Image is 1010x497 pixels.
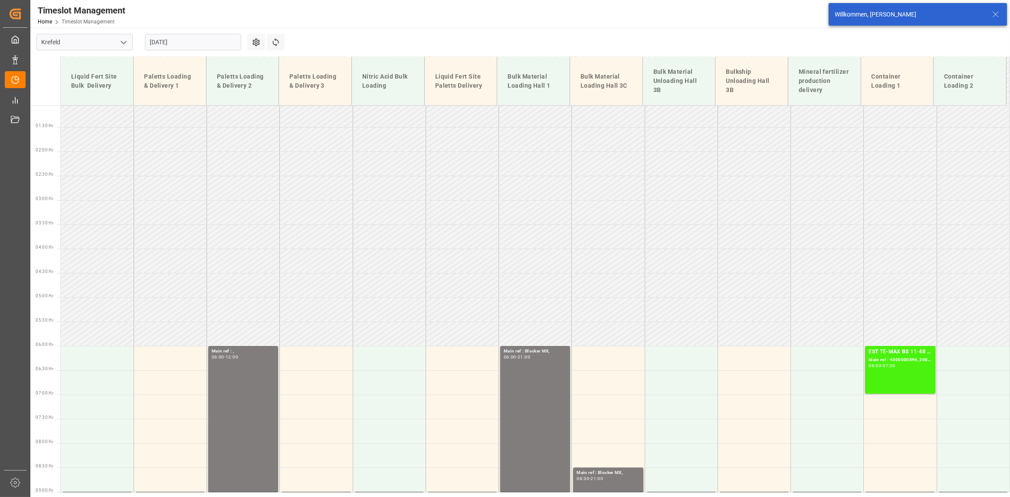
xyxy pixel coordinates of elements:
[36,488,53,493] span: 09:00 Hr
[869,364,881,368] div: 06:00
[516,355,518,359] div: -
[226,355,238,359] div: 12:00
[36,34,133,50] input: Type to search/select
[795,64,854,98] div: Mineral fertilizer production delivery
[36,415,53,420] span: 07:30 Hr
[835,10,984,19] div: Willkommen, [PERSON_NAME]
[145,34,241,50] input: DD.MM.YYYY
[36,196,53,201] span: 03:00 Hr
[36,464,53,468] span: 08:30 Hr
[36,172,53,177] span: 02:30 Hr
[213,69,272,94] div: Paletts Loading & Delivery 2
[432,69,490,94] div: Liquid Fert Site Paletts Delivery
[868,69,927,94] div: Container Loading 1
[589,477,590,481] div: -
[141,69,199,94] div: Paletts Loading & Delivery 1
[590,477,603,481] div: 21:00
[36,245,53,250] span: 04:00 Hr
[38,4,125,17] div: Timeslot Management
[881,364,882,368] div: -
[212,348,275,355] div: Main ref : ,
[941,69,999,94] div: Container Loading 2
[504,355,516,359] div: 06:00
[36,269,53,274] span: 04:30 Hr
[869,356,931,364] div: Main ref : 4500000596, 2000000427;
[36,366,53,371] span: 06:30 Hr
[577,469,639,477] div: Main ref : Blocker MX,
[36,293,53,298] span: 05:00 Hr
[36,221,53,225] span: 03:30 Hr
[36,318,53,323] span: 05:30 Hr
[224,355,226,359] div: -
[650,64,708,98] div: Bulk Material Unloading Hall 3B
[869,348,931,356] div: EST TE-MAX BS 11-48 20kg (x56) INT MTO;
[36,123,53,128] span: 01:30 Hr
[504,69,563,94] div: Bulk Material Loading Hall 1
[577,69,636,94] div: Bulk Material Loading Hall 3C
[504,348,567,355] div: Main ref : Blocker MX,
[36,342,53,347] span: 06:00 Hr
[577,477,589,481] div: 08:30
[518,355,530,359] div: 21:00
[36,148,53,152] span: 02:00 Hr
[286,69,344,94] div: Paletts Loading & Delivery 3
[36,391,53,395] span: 07:00 Hr
[38,19,52,25] a: Home
[68,69,126,94] div: Liquid Fert Site Bulk Delivery
[359,69,417,94] div: Nitric Acid Bulk Loading
[36,439,53,444] span: 08:00 Hr
[722,64,781,98] div: Bulkship Unloading Hall 3B
[212,355,224,359] div: 06:00
[883,364,895,368] div: 07:00
[117,36,130,49] button: open menu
